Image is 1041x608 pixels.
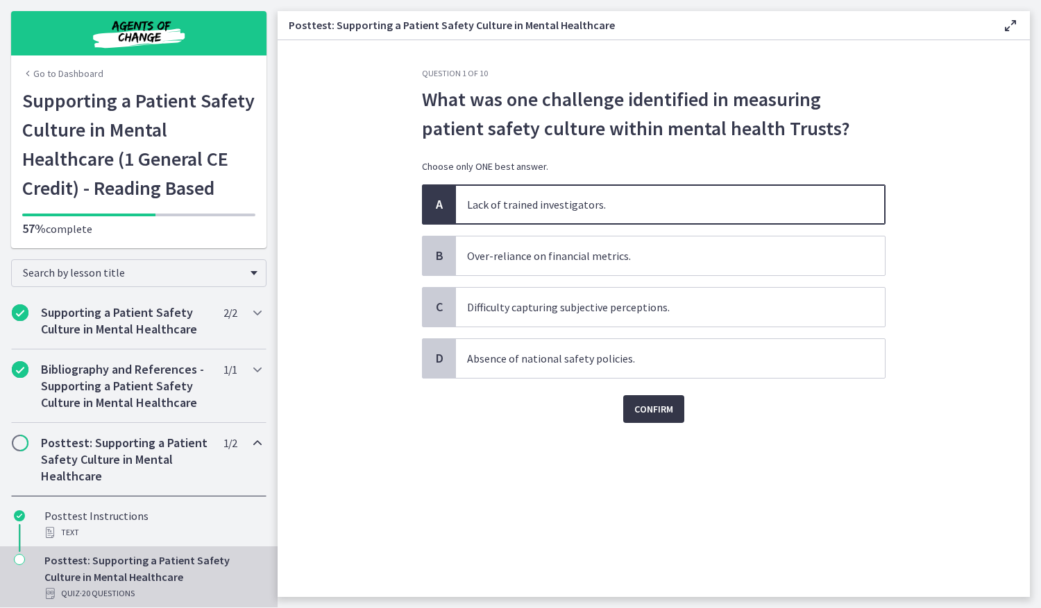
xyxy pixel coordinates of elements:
[223,361,237,378] span: 1 / 1
[41,304,210,338] h2: Supporting a Patient Safety Culture in Mental Healthcare
[623,395,684,423] button: Confirm
[44,585,261,602] div: Quiz
[634,401,673,417] span: Confirm
[22,220,46,236] span: 57%
[22,86,255,202] h1: Supporting a Patient Safety Culture in Mental Healthcare (1 General CE Credit) - Reading Based
[456,185,885,224] span: Lack of trained investigators.
[44,552,261,602] div: Posttest: Supporting a Patient Safety Culture in Mental Healthcare
[80,585,135,602] span: · 20 Questions
[456,236,885,275] span: Over-reliance on financial metrics.
[431,247,448,264] span: B
[431,350,448,367] span: D
[223,304,237,321] span: 2 / 2
[44,507,261,541] div: Posttest Instructions
[456,288,885,327] span: Difficulty capturing subjective perceptions.
[422,68,886,79] h3: Question 1 of 10
[223,435,237,451] span: 1 / 2
[22,67,103,80] a: Go to Dashboard
[44,524,261,541] div: Text
[41,361,210,411] h2: Bibliography and References - Supporting a Patient Safety Culture in Mental Healthcare
[12,304,28,321] i: Completed
[56,17,222,50] img: Agents of Change
[23,266,244,279] span: Search by lesson title
[456,339,885,378] span: Absence of national safety policies.
[289,17,980,33] h3: Posttest: Supporting a Patient Safety Culture in Mental Healthcare
[14,510,25,521] i: Completed
[11,259,266,287] div: Search by lesson title
[12,361,28,378] i: Completed
[41,435,210,485] h2: Posttest: Supporting a Patient Safety Culture in Mental Healthcare
[422,159,886,173] p: Choose only ONE best answer.
[422,85,886,143] span: What was one challenge identified in measuring patient safety culture within mental health Trusts?
[22,220,255,237] p: complete
[431,196,448,213] span: A
[431,299,448,315] span: C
